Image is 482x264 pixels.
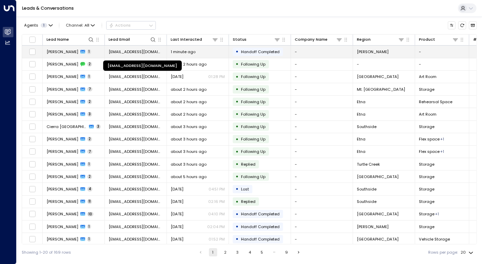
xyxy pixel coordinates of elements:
[171,174,207,179] span: about 5 hours ago
[241,236,280,242] span: Handoff Completed
[295,248,303,256] button: Go to next page
[47,124,87,129] span: Cierra Brazil
[458,21,466,29] span: Refresh
[357,224,389,229] span: Robinson
[171,236,183,242] span: Yesterday
[29,48,36,55] span: Toggle select row
[236,209,239,219] div: •
[291,46,353,58] td: -
[291,221,353,233] td: -
[109,36,156,43] div: Lead Email
[419,87,434,92] span: Storage
[419,99,452,105] span: Rehearsal Space
[241,149,265,154] span: Following Up
[109,199,163,204] span: mwilliams3775@gmail.com
[419,236,450,242] span: Vehicle Storage
[64,21,97,29] button: Channel:All
[291,133,353,145] td: -
[29,198,36,205] span: Toggle select row
[29,136,36,143] span: Toggle select row
[171,136,207,142] span: about 3 hours ago
[357,87,405,92] span: Mt. Pleasant
[109,211,163,217] span: rlsm8@comcast.net
[419,36,435,43] div: Product
[291,108,353,120] td: -
[109,74,163,79] span: kksamples@comcast.net
[87,137,92,141] span: 2
[415,46,469,58] td: -
[47,49,78,55] span: Heather Baxendell
[357,199,376,204] span: Southside
[291,233,353,245] td: -
[87,74,91,79] span: 1
[258,248,266,256] button: Go to page 5
[47,61,78,67] span: Kathy Kruger
[209,236,225,242] p: 01:52 PM
[221,248,229,256] button: Go to page 2
[419,36,459,43] div: Product
[419,124,434,129] span: Storage
[171,111,207,117] span: about 2 hours ago
[209,248,217,256] button: page 1
[357,99,365,105] span: Etna
[22,250,71,255] div: Showing 1-20 of 169 rows
[171,99,207,105] span: about 2 hours ago
[461,248,475,257] div: 20
[171,186,183,192] span: Yesterday
[241,74,265,79] span: Following Up
[241,87,265,92] span: Following Up
[29,236,36,243] span: Toggle select row
[236,147,239,156] div: •
[47,36,69,43] div: Lead Name
[415,58,469,70] td: -
[87,62,92,67] span: 2
[241,174,265,179] span: Following Up
[103,60,182,71] div: [EMAIL_ADDRESS][DOMAIN_NAME]
[64,21,97,29] span: Channel:
[435,211,439,217] div: Vehicle Storage
[171,87,207,92] span: about 2 hours ago
[29,123,36,130] span: Toggle select row
[29,223,36,230] span: Toggle select row
[109,186,163,192] span: mwilliams3775@gmail.com
[171,211,183,217] span: Yesterday
[171,36,202,43] div: Last Interacted
[236,184,239,194] div: •
[419,149,440,154] span: Flex space
[241,61,265,67] span: Following Up
[109,23,131,28] div: Actions
[109,111,163,117] span: jamilahserena@gmail.com
[291,83,353,95] td: -
[448,21,456,29] button: Customize
[171,149,207,154] span: about 3 hours ago
[295,36,342,43] div: Company Name
[29,61,36,68] span: Toggle select row
[208,211,225,217] p: 04:10 PM
[24,23,38,27] span: Agents
[208,74,225,79] p: 01:28 PM
[47,74,78,79] span: Kathy Kruger
[109,124,163,129] span: 412cieo.cieo@gmail.com
[109,174,163,179] span: madavis528@comcast.net
[419,211,434,217] span: Storage
[440,149,444,154] div: Rehearsal Space
[429,250,458,255] label: Rows per page:
[171,74,183,79] span: Yesterday
[47,174,78,179] span: Mary Davis
[419,136,440,142] span: Flex space
[357,49,389,55] span: Robinson
[171,224,183,229] span: Yesterday
[241,136,265,142] span: Following Up
[419,111,436,117] span: Art Room
[109,136,163,142] span: hazlett846@gmail.com
[357,36,404,43] div: Region
[233,36,280,43] div: Status
[87,212,93,217] span: 10
[236,97,239,106] div: •
[236,109,239,119] div: •
[87,49,91,54] span: 1
[171,124,207,129] span: about 3 hours ago
[106,21,156,29] div: Button group with a nested menu
[47,36,94,43] div: Lead Name
[291,170,353,183] td: -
